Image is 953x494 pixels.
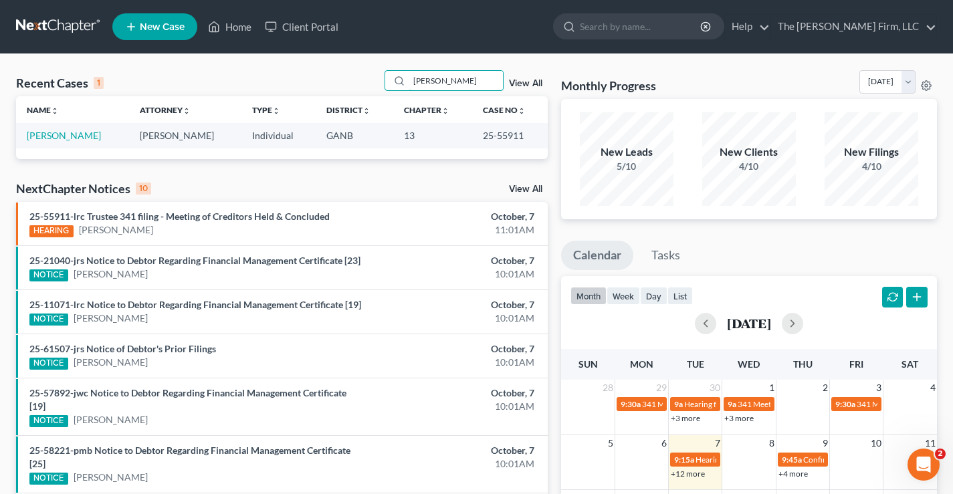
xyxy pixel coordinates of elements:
span: Hearing for [PERSON_NAME] [696,455,800,465]
a: Home [201,15,258,39]
span: 1 [768,380,776,396]
div: Recent Cases [16,75,104,91]
span: 28 [601,380,615,396]
span: 30 [708,380,722,396]
button: week [607,287,640,305]
i: unfold_more [518,107,526,115]
a: Attorneyunfold_more [140,105,191,115]
a: View All [509,79,542,88]
a: Districtunfold_more [326,105,370,115]
span: 2 [935,449,946,459]
span: 341 Meeting for [PERSON_NAME] [738,399,858,409]
span: 10 [869,435,883,451]
span: 9a [728,399,736,409]
span: Hearing for [PERSON_NAME] [684,399,788,409]
span: 9:30a [621,399,641,409]
div: 10:01AM [375,457,534,471]
a: Help [725,15,770,39]
div: 4/10 [702,160,796,173]
span: 9 [821,435,829,451]
td: GANB [316,123,393,148]
div: NextChapter Notices [16,180,151,197]
span: Wed [738,358,760,370]
a: [PERSON_NAME] [79,223,153,237]
span: 5 [607,435,615,451]
a: +4 more [778,469,808,479]
button: list [667,287,693,305]
div: 10:01AM [375,312,534,325]
td: 25-55911 [472,123,548,148]
span: 9:45a [782,455,802,465]
span: 8 [768,435,776,451]
span: 11 [924,435,937,451]
a: [PERSON_NAME] [74,312,148,325]
a: Tasks [639,241,692,270]
span: Mon [630,358,653,370]
a: The [PERSON_NAME] Firm, LLC [771,15,936,39]
span: 9:30a [835,399,855,409]
a: [PERSON_NAME] [27,130,101,141]
div: 5/10 [580,160,673,173]
div: New Clients [702,144,796,160]
div: 10:01AM [375,400,534,413]
div: 10 [136,182,151,195]
input: Search by name... [580,14,702,39]
span: Thu [793,358,813,370]
a: Case Nounfold_more [483,105,526,115]
span: 2 [821,380,829,396]
span: Tue [687,358,704,370]
span: 7 [714,435,722,451]
input: Search by name... [409,71,503,90]
td: Individual [241,123,316,148]
div: HEARING [29,225,74,237]
a: [PERSON_NAME] [74,267,148,281]
span: New Case [140,22,185,32]
i: unfold_more [51,107,59,115]
span: 3 [875,380,883,396]
td: 13 [393,123,472,148]
div: New Filings [825,144,918,160]
span: 341 Meeting for [PERSON_NAME] [642,399,762,409]
button: month [570,287,607,305]
a: Chapterunfold_more [404,105,449,115]
a: 25-61507-jrs Notice of Debtor's Prior Filings [29,343,216,354]
div: 10:01AM [375,356,534,369]
div: October, 7 [375,254,534,267]
td: [PERSON_NAME] [129,123,242,148]
div: October, 7 [375,210,534,223]
span: 4 [929,380,937,396]
div: NOTICE [29,358,68,370]
div: NOTICE [29,269,68,281]
i: unfold_more [441,107,449,115]
a: Nameunfold_more [27,105,59,115]
span: Sat [902,358,918,370]
div: NOTICE [29,314,68,326]
a: +3 more [671,413,700,423]
div: 4/10 [825,160,918,173]
a: View All [509,184,542,194]
span: 9a [674,399,683,409]
div: NOTICE [29,473,68,485]
a: 25-11071-lrc Notice to Debtor Regarding Financial Management Certificate [19] [29,299,361,310]
h2: [DATE] [727,316,771,330]
a: [PERSON_NAME] [74,413,148,426]
a: 25-21040-jrs Notice to Debtor Regarding Financial Management Certificate [23] [29,255,360,266]
h3: Monthly Progress [561,78,656,94]
i: unfold_more [362,107,370,115]
a: Typeunfold_more [252,105,280,115]
a: [PERSON_NAME] [74,471,148,484]
a: +12 more [671,469,705,479]
a: 25-57892-jwc Notice to Debtor Regarding Financial Management Certificate [19] [29,387,346,412]
span: 6 [660,435,668,451]
div: October, 7 [375,444,534,457]
a: 25-58221-pmb Notice to Debtor Regarding Financial Management Certificate [25] [29,445,350,469]
a: 25-55911-lrc Trustee 341 filing - Meeting of Creditors Held & Concluded [29,211,330,222]
a: [PERSON_NAME] [74,356,148,369]
button: day [640,287,667,305]
div: New Leads [580,144,673,160]
span: 9:15a [674,455,694,465]
i: unfold_more [272,107,280,115]
div: NOTICE [29,415,68,427]
span: 29 [655,380,668,396]
i: unfold_more [183,107,191,115]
